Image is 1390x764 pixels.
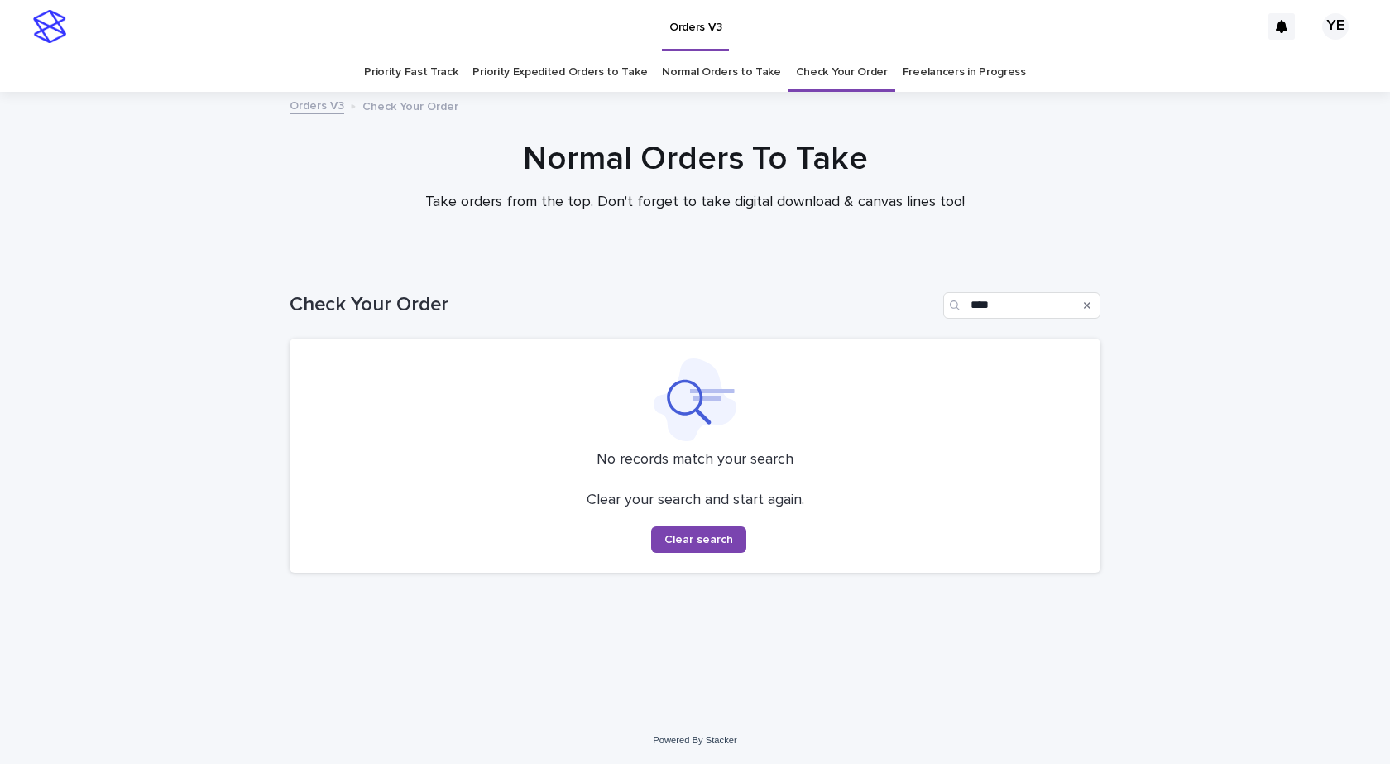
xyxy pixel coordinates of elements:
a: Freelancers in Progress [903,53,1026,92]
button: Clear search [651,526,746,553]
h1: Check Your Order [290,293,937,317]
img: stacker-logo-s-only.png [33,10,66,43]
h1: Normal Orders To Take [290,139,1100,179]
input: Search [943,292,1100,319]
a: Normal Orders to Take [662,53,781,92]
p: No records match your search [309,451,1081,469]
div: YE [1322,13,1349,40]
a: Powered By Stacker [653,735,736,745]
p: Check Your Order [362,96,458,114]
span: Clear search [664,534,733,545]
a: Orders V3 [290,95,344,114]
a: Check Your Order [796,53,888,92]
p: Clear your search and start again. [587,492,804,510]
p: Take orders from the top. Don't forget to take digital download & canvas lines too! [364,194,1026,212]
a: Priority Fast Track [364,53,458,92]
a: Priority Expedited Orders to Take [472,53,647,92]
